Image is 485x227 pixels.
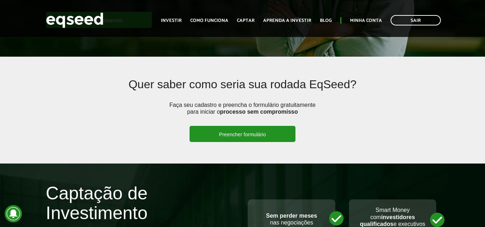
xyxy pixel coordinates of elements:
[237,18,255,23] a: Captar
[190,126,295,142] a: Preencher formulário
[266,213,317,219] strong: Sem perder meses
[360,214,415,227] strong: investidores qualificados
[46,11,103,30] img: EqSeed
[86,78,399,101] h2: Quer saber como seria sua rodada EqSeed?
[190,18,228,23] a: Como funciona
[167,101,318,126] p: Faça seu cadastro e preencha o formulário gratuitamente para iniciar o
[391,15,441,25] a: Sair
[255,212,328,226] p: nas negociações
[350,18,382,23] a: Minha conta
[161,18,182,23] a: Investir
[263,18,311,23] a: Aprenda a investir
[320,18,332,23] a: Blog
[220,109,298,115] strong: processo sem compromisso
